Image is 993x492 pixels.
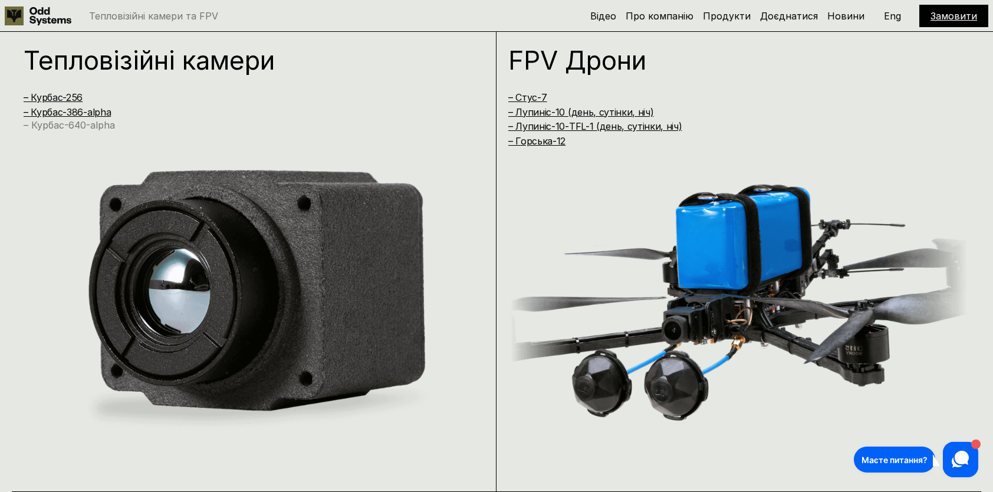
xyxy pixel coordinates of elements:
[508,120,682,132] a: – Лупиніс-10-TFL-1 (день, сутінки, ніч)
[703,10,751,22] a: Продукти
[508,91,547,103] a: – Стус-7
[24,106,111,118] a: – Курбас-386-alpha
[626,10,693,22] a: Про компанію
[24,47,457,73] h1: Тепловізійні камери
[930,10,977,22] a: Замовити
[508,106,653,118] a: – Лупиніс-10 (день, сутінки, ніч)
[89,11,218,21] p: Тепловізійні камери та FPV
[508,135,565,147] a: – Горська-12
[508,47,942,73] h1: FPV Дрони
[884,11,901,21] p: Eng
[24,119,115,131] a: – Курбас-640-alpha
[851,439,981,480] iframe: HelpCrunch
[760,10,818,22] a: Доєднатися
[24,91,83,103] a: – Курбас-256
[827,10,864,22] a: Новини
[590,10,616,22] a: Відео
